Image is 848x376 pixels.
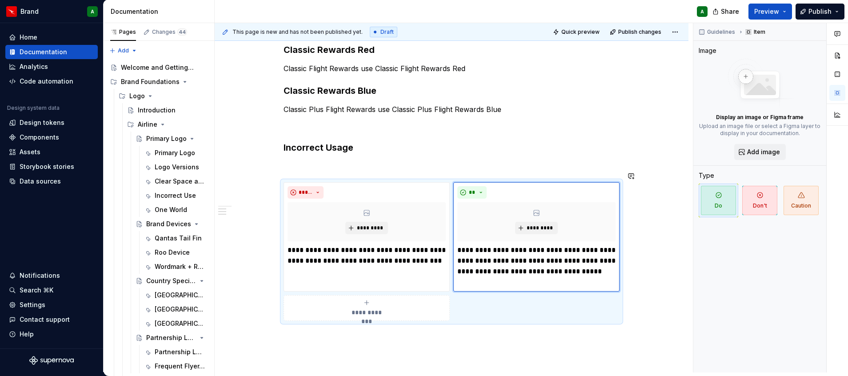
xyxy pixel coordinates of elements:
button: Preview [748,4,792,20]
a: Design tokens [5,116,98,130]
div: Search ⌘K [20,286,53,295]
span: Publish changes [618,28,661,36]
span: Draft [380,28,394,36]
img: 6b187050-a3ed-48aa-8485-808e17fcee26.png [6,6,17,17]
span: Share [721,7,739,16]
a: Documentation [5,45,98,59]
div: Pages [110,28,136,36]
div: Partnership Lockups [155,348,205,356]
a: One World [140,203,211,217]
div: [GEOGRAPHIC_DATA] [155,305,205,314]
a: Partnership Lockups [132,331,211,345]
button: Add [107,44,140,57]
a: Analytics [5,60,98,74]
span: Quick preview [561,28,600,36]
h3: Classic Rewards Red [284,44,620,56]
a: Code automation [5,74,98,88]
a: Logo Versions [140,160,211,174]
div: Roo Device [155,248,190,257]
div: Qantas Tail Fin [155,234,202,243]
a: Primary Logo [132,132,211,146]
button: Help [5,327,98,341]
div: A [700,8,704,15]
div: Image [699,46,716,55]
a: Frequent Flyer, Business Rewards partnership lockup [140,359,211,373]
div: Storybook stories [20,162,74,171]
button: Search ⌘K [5,283,98,297]
p: Classic Flight Rewards use Classic Flight Rewards Red [284,63,620,74]
div: Clear Space and Minimum Size [155,177,205,186]
div: Notifications [20,271,60,280]
div: Primary Logo [146,134,187,143]
div: A [91,8,94,15]
div: Changes [152,28,187,36]
span: Caution [784,186,819,215]
button: Guidelines [696,26,739,38]
button: Do [699,184,738,217]
div: Assets [20,148,40,156]
div: Brand Foundations [121,77,180,86]
div: Airline [124,117,211,132]
svg: Supernova Logo [29,356,74,365]
a: [GEOGRAPHIC_DATA] [140,316,211,331]
div: One World [155,205,187,214]
p: Upload an image file or select a Figma layer to display in your documentation. [699,123,821,137]
a: Components [5,130,98,144]
div: Brand Foundations [107,75,211,89]
span: This page is new and has not been published yet. [232,28,363,36]
button: Quick preview [550,26,604,38]
div: Wordmark + Roo [155,262,205,271]
span: Publish [808,7,832,16]
div: [GEOGRAPHIC_DATA] [155,291,205,300]
div: Airline [138,120,157,129]
div: Brand Devices [146,220,191,228]
a: Wordmark + Roo [140,260,211,274]
button: Share [708,4,745,20]
a: Country Specific Logos [132,274,211,288]
div: [GEOGRAPHIC_DATA] [155,319,205,328]
div: Brand [20,7,39,16]
span: Add [118,47,129,54]
button: BrandA [2,2,101,21]
span: 44 [177,28,187,36]
a: Introduction [124,103,211,117]
button: Don't [740,184,780,217]
div: Help [20,330,34,339]
button: Caution [781,184,821,217]
div: Logo [129,92,145,100]
div: Design tokens [20,118,64,127]
a: [GEOGRAPHIC_DATA] [140,302,211,316]
button: Publish [796,4,844,20]
div: Home [20,33,37,42]
div: Frequent Flyer, Business Rewards partnership lockup [155,362,205,371]
span: Do [701,186,736,215]
a: Data sources [5,174,98,188]
div: Documentation [111,7,211,16]
a: Brand Devices [132,217,211,231]
button: Publish changes [607,26,665,38]
div: Logo Versions [155,163,199,172]
a: Roo Device [140,245,211,260]
div: Primary Logo [155,148,195,157]
h3: Incorrect Usage [284,141,620,154]
span: Add image [747,148,780,156]
a: Primary Logo [140,146,211,160]
div: Introduction [138,106,176,115]
span: Don't [742,186,777,215]
div: Analytics [20,62,48,71]
a: Settings [5,298,98,312]
a: Incorrect Use [140,188,211,203]
div: Partnership Lockups [146,333,196,342]
div: Data sources [20,177,61,186]
h3: Classic Rewards Blue [284,84,620,97]
div: Logo [115,89,211,103]
div: Country Specific Logos [146,276,196,285]
span: Preview [754,7,779,16]
span: Guidelines [707,28,735,36]
a: Assets [5,145,98,159]
a: Clear Space and Minimum Size [140,174,211,188]
div: Documentation [20,48,67,56]
div: Components [20,133,59,142]
a: Qantas Tail Fin [140,231,211,245]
